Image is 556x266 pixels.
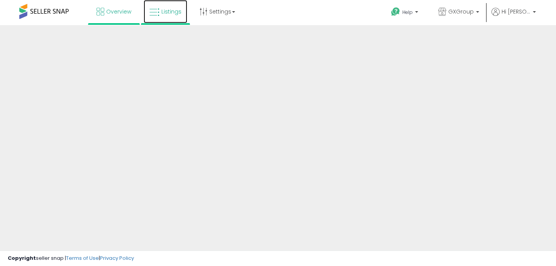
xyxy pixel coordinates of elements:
[100,254,134,262] a: Privacy Policy
[8,255,134,262] div: seller snap | |
[106,8,131,15] span: Overview
[402,9,413,15] span: Help
[161,8,181,15] span: Listings
[502,8,531,15] span: Hi [PERSON_NAME]
[492,8,536,25] a: Hi [PERSON_NAME]
[385,1,426,25] a: Help
[66,254,99,262] a: Terms of Use
[391,7,400,17] i: Get Help
[8,254,36,262] strong: Copyright
[448,8,474,15] span: GXGroup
